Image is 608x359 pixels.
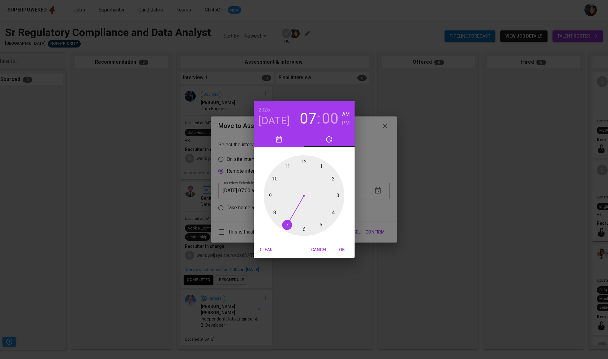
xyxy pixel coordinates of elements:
[322,110,338,127] button: 00
[300,110,316,127] button: 07
[317,110,320,127] h3: :
[342,119,350,127] button: PM
[332,244,352,256] button: OK
[256,244,276,256] button: Clear
[259,114,290,127] button: [DATE]
[342,110,350,119] button: AM
[335,246,350,254] span: OK
[311,246,327,254] span: Cancel
[259,246,274,254] span: Clear
[309,244,330,256] button: Cancel
[259,106,270,114] button: 2025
